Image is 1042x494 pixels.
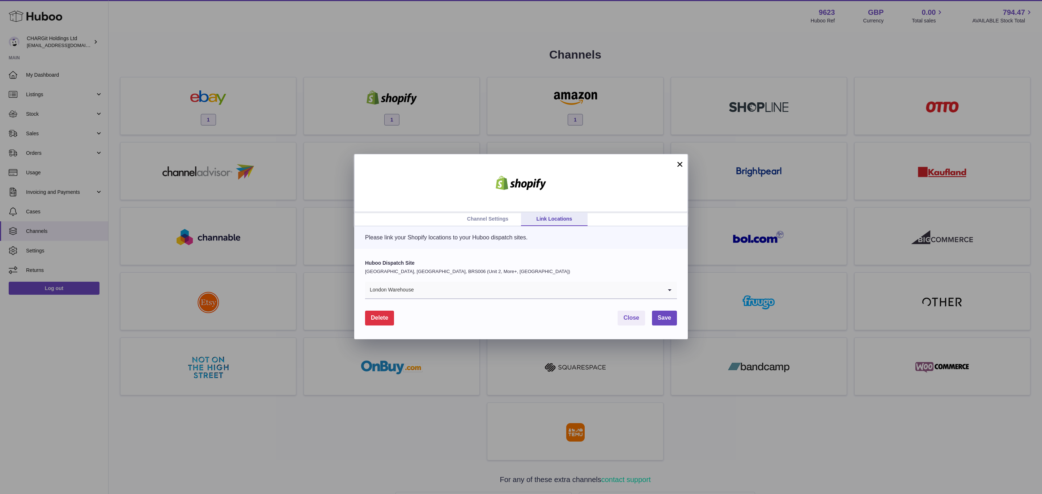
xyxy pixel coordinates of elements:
label: Huboo Dispatch Site [365,260,677,267]
p: [GEOGRAPHIC_DATA], [GEOGRAPHIC_DATA], BRS006 (Unit 2, More+, [GEOGRAPHIC_DATA]) [365,268,677,275]
button: Delete [365,311,394,325]
button: × [675,160,684,169]
span: Save [658,315,671,321]
a: Link Locations [521,212,588,226]
button: Save [652,311,677,325]
span: Delete [371,315,388,321]
p: Please link your Shopify locations to your Huboo dispatch sites. [365,234,677,242]
a: Channel Settings [454,212,521,226]
span: London Warehouse [365,282,414,298]
button: Close [618,311,645,325]
input: Search for option [414,282,662,298]
span: Close [623,315,639,321]
img: shopify [490,176,552,190]
div: Search for option [365,282,677,299]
